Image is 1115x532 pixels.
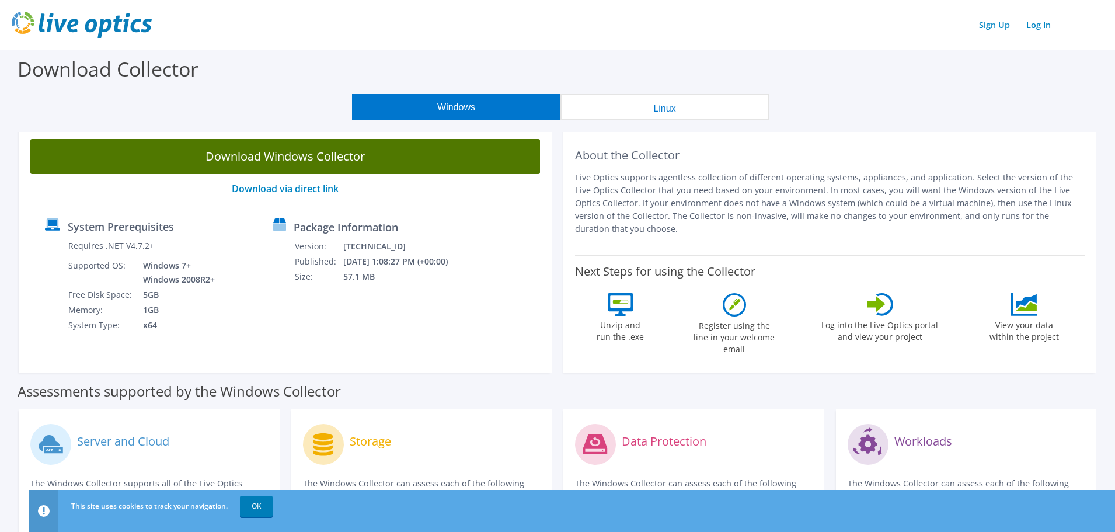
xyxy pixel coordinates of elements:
label: Server and Cloud [77,436,169,447]
button: Windows [352,94,560,120]
p: The Windows Collector supports all of the Live Optics compute and cloud assessments. [30,477,268,503]
p: Live Optics supports agentless collection of different operating systems, appliances, and applica... [575,171,1085,235]
label: View your data within the project [982,316,1066,343]
label: Register using the line in your welcome email [691,317,778,355]
td: 5GB [134,287,217,302]
a: Sign Up [973,16,1016,33]
label: Assessments supported by the Windows Collector [18,385,341,397]
td: 57.1 MB [343,269,464,284]
td: Published: [294,254,343,269]
td: Memory: [68,302,134,318]
img: live_optics_svg.svg [12,12,152,38]
p: The Windows Collector can assess each of the following storage systems. [303,477,541,503]
td: Version: [294,239,343,254]
td: Windows 7+ Windows 2008R2+ [134,258,217,287]
td: x64 [134,318,217,333]
a: Download via direct link [232,182,339,195]
label: Log into the Live Optics portal and view your project [821,316,939,343]
td: [DATE] 1:08:27 PM (+00:00) [343,254,464,269]
a: Log In [1020,16,1057,33]
label: Storage [350,436,391,447]
label: Unzip and run the .exe [594,316,647,343]
label: System Prerequisites [68,221,174,232]
td: Free Disk Space: [68,287,134,302]
label: Next Steps for using the Collector [575,265,755,279]
p: The Windows Collector can assess each of the following DPS applications. [575,477,813,503]
label: Workloads [894,436,952,447]
td: Size: [294,269,343,284]
label: Package Information [294,221,398,233]
td: Supported OS: [68,258,134,287]
a: Download Windows Collector [30,139,540,174]
td: System Type: [68,318,134,333]
span: This site uses cookies to track your navigation. [71,501,228,511]
a: OK [240,496,273,517]
label: Download Collector [18,55,198,82]
h2: About the Collector [575,148,1085,162]
button: Linux [560,94,769,120]
td: [TECHNICAL_ID] [343,239,464,254]
td: 1GB [134,302,217,318]
label: Requires .NET V4.7.2+ [68,240,154,252]
label: Data Protection [622,436,706,447]
p: The Windows Collector can assess each of the following applications. [848,477,1085,503]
